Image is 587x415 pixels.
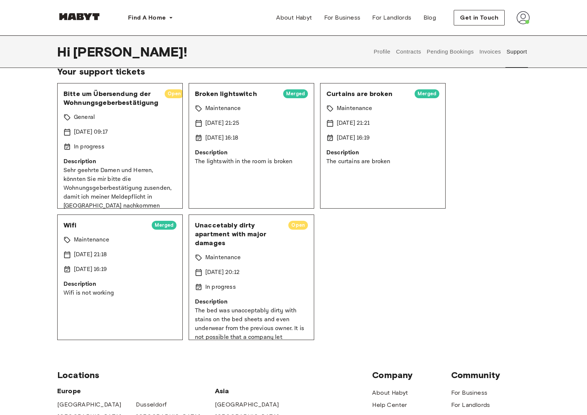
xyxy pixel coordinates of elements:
[205,134,238,143] p: [DATE] 16:18
[324,13,361,22] span: For Business
[205,268,240,277] p: [DATE] 20:12
[276,13,312,22] span: About Habyt
[478,35,502,68] button: Invoices
[57,44,73,59] span: Hi
[205,254,241,263] p: Maintenance
[288,222,308,229] span: Open
[326,158,439,167] p: The curtains are broken
[165,90,184,98] span: Open
[395,35,422,68] button: Contracts
[451,401,490,410] a: For Landlords
[326,90,409,99] span: Curtains are broken
[57,401,121,409] a: [GEOGRAPHIC_DATA]
[516,11,530,24] img: avatar
[451,389,488,398] a: For Business
[373,35,392,68] button: Profile
[73,44,187,59] span: [PERSON_NAME] !
[337,104,372,113] p: Maintenance
[371,35,530,68] div: user profile tabs
[74,113,95,122] p: General
[195,298,308,307] p: Description
[63,158,176,167] p: Description
[63,167,176,255] p: Sehr geehrte Damen und Herren, könnten Sie mir bitte die Wohnungsgeberbestätigung zusenden, damit...
[57,370,372,381] span: Locations
[366,10,417,25] a: For Landlords
[426,35,475,68] button: Pending Bookings
[63,289,176,298] p: Wifi is not working
[372,389,408,398] a: About Habyt
[195,90,277,99] span: Broken lightswitch
[205,283,236,292] p: In progress
[74,128,108,137] p: [DATE] 09:17
[215,387,293,396] span: Asia
[372,370,451,381] span: Company
[205,119,239,128] p: [DATE] 21:25
[215,401,279,409] a: [GEOGRAPHIC_DATA]
[372,401,407,410] a: Help Center
[337,134,370,143] p: [DATE] 16:19
[57,387,215,396] span: Europe
[372,13,411,22] span: For Landlords
[74,236,109,245] p: Maintenance
[505,35,528,68] button: Support
[326,149,439,158] p: Description
[195,158,308,167] p: The lightswith in the room is broken
[460,13,498,22] span: Get in Touch
[318,10,367,25] a: For Business
[57,66,530,78] span: Your support tickets
[74,251,107,260] p: [DATE] 21:18
[451,370,530,381] span: Community
[63,280,176,289] p: Description
[270,10,318,25] a: About Habyt
[415,90,439,98] span: Merged
[152,222,176,229] span: Merged
[337,119,370,128] p: [DATE] 21:21
[205,104,241,113] p: Maintenance
[128,13,166,22] span: Find A Home
[63,221,146,230] span: Wifi
[57,13,102,20] img: Habyt
[74,265,107,274] p: [DATE] 16:19
[122,10,179,25] button: Find A Home
[418,10,442,25] a: Blog
[195,307,308,360] p: The bed was unacceptably dirty with stains on the bed sheets and even underwear from the previous...
[63,90,159,107] span: Bitte um Übersendung der Wohnungsgeberbestätigung
[423,13,436,22] span: Blog
[136,401,167,409] a: Dusseldorf
[283,90,308,98] span: Merged
[74,143,104,152] p: In progress
[195,221,282,248] span: Unaccetably dirty apartment with major damages
[454,10,505,25] button: Get in Touch
[195,149,308,158] p: Description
